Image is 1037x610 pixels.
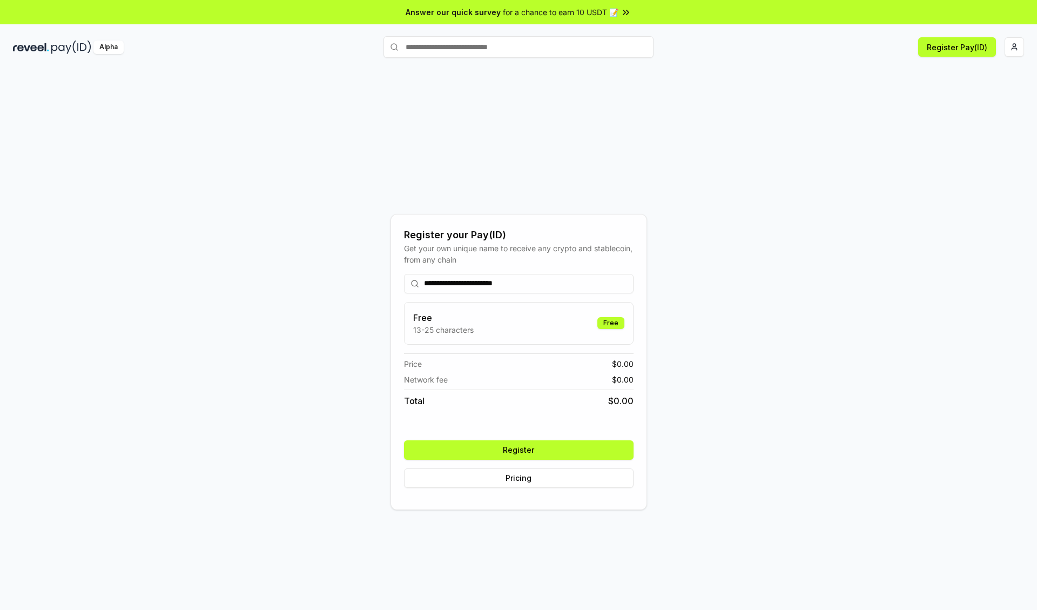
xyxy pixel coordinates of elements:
[597,317,624,329] div: Free
[503,6,618,18] span: for a chance to earn 10 USDT 📝
[612,374,634,385] span: $ 0.00
[404,468,634,488] button: Pricing
[612,358,634,370] span: $ 0.00
[13,41,49,54] img: reveel_dark
[404,440,634,460] button: Register
[51,41,91,54] img: pay_id
[406,6,501,18] span: Answer our quick survey
[93,41,124,54] div: Alpha
[404,358,422,370] span: Price
[404,227,634,243] div: Register your Pay(ID)
[404,243,634,265] div: Get your own unique name to receive any crypto and stablecoin, from any chain
[608,394,634,407] span: $ 0.00
[918,37,996,57] button: Register Pay(ID)
[413,311,474,324] h3: Free
[404,374,448,385] span: Network fee
[404,394,425,407] span: Total
[413,324,474,336] p: 13-25 characters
